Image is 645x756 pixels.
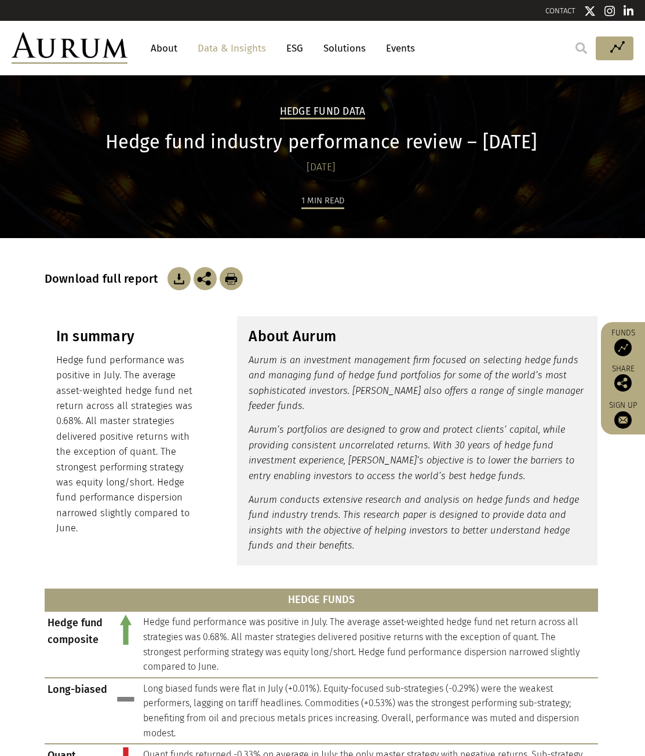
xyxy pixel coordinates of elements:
a: Solutions [318,38,371,59]
em: Aurum’s portfolios are designed to grow and protect clients’ capital, while providing consistent ... [249,424,574,481]
img: Download Article [220,267,243,290]
a: ESG [280,38,309,59]
img: Share this post [614,374,632,392]
p: Hedge fund performance was positive in July. The average asset-weighted hedge fund net return acr... [56,353,201,536]
a: Data & Insights [192,38,272,59]
td: Hedge fund performance was positive in July. The average asset-weighted hedge fund net return acr... [140,611,598,677]
h3: In summary [56,328,201,345]
h3: Download full report [45,272,165,286]
img: Linkedin icon [624,5,634,17]
div: 1 min read [301,193,344,209]
img: Aurum [12,32,127,64]
a: Sign up [607,400,639,429]
h3: About Aurum [249,328,586,345]
img: Instagram icon [604,5,615,17]
td: Long biased funds were flat in July (+0.01%). Equity-focused sub-strategies (-0.29%) were the wea... [140,678,598,744]
a: About [145,38,183,59]
td: Hedge fund composite [45,611,111,677]
td: Long-biased [45,678,111,744]
div: Share [607,365,639,392]
img: Download Article [167,267,191,290]
a: Funds [607,328,639,356]
img: Sign up to our newsletter [614,411,632,429]
img: Access Funds [614,339,632,356]
a: CONTACT [545,6,575,15]
img: search.svg [575,42,587,54]
em: Aurum conducts extensive research and analysis on hedge funds and hedge fund industry trends. Thi... [249,494,579,551]
img: Twitter icon [584,5,596,17]
div: [DATE] [45,159,598,176]
h1: Hedge fund industry performance review – [DATE] [45,131,598,154]
img: Share this post [194,267,217,290]
a: Events [380,38,415,59]
em: Aurum is an investment management firm focused on selecting hedge funds and managing fund of hedg... [249,355,584,411]
th: HEDGE FUNDS [45,589,598,612]
h2: Hedge Fund Data [280,105,366,119]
